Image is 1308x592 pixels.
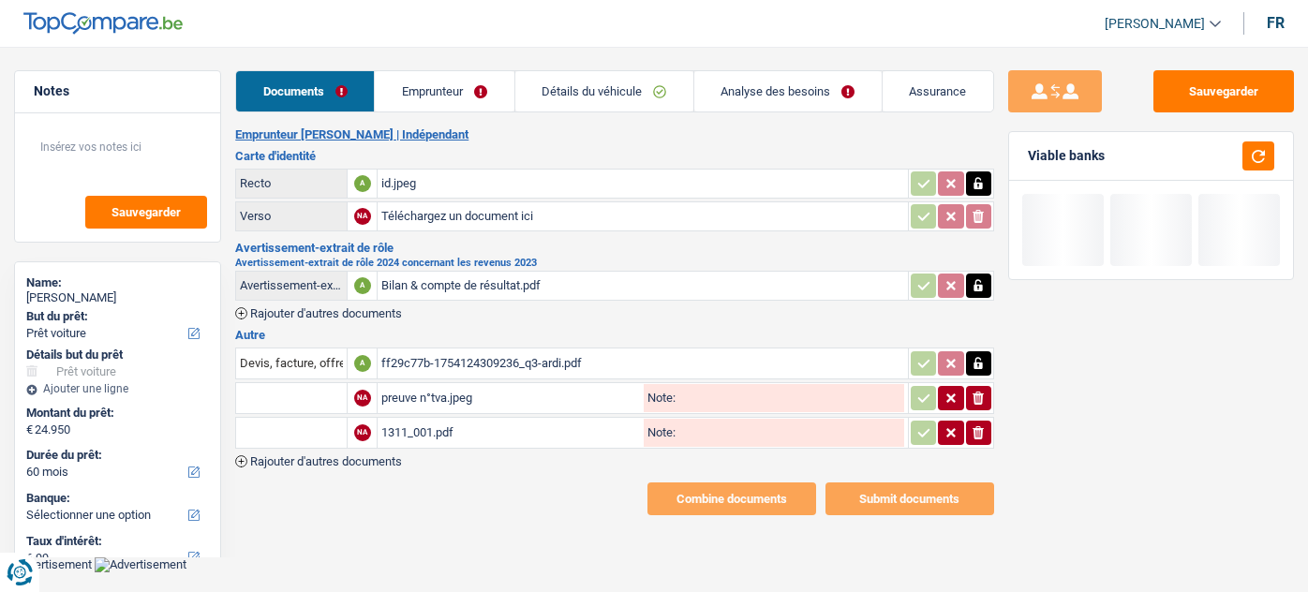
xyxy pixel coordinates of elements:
[26,491,205,506] label: Banque:
[381,384,640,412] div: preuve n°tva.jpeg
[647,482,816,515] button: Combine documents
[34,83,201,99] h5: Notes
[111,206,181,218] span: Sauvegarder
[26,406,205,421] label: Montant du prêt:
[240,176,343,190] div: Recto
[1267,14,1285,32] div: fr
[1153,70,1294,112] button: Sauvegarder
[26,309,205,324] label: But du prêt:
[1090,8,1221,39] a: [PERSON_NAME]
[240,209,343,223] div: Verso
[26,422,33,437] span: €
[354,424,371,441] div: NA
[381,419,640,447] div: 1311_001.pdf
[236,71,374,111] a: Documents
[26,348,209,363] div: Détails but du prêt
[1105,16,1205,32] span: [PERSON_NAME]
[883,71,993,111] a: Assurance
[235,455,402,467] button: Rajouter d'autres documents
[825,482,994,515] button: Submit documents
[381,272,903,300] div: Bilan & compte de résultat.pdf
[354,390,371,407] div: NA
[235,258,994,268] h2: Avertissement-extrait de rôle 2024 concernant les revenus 2023
[26,448,205,463] label: Durée du prêt:
[26,275,209,290] div: Name:
[644,426,676,438] label: Note:
[375,71,513,111] a: Emprunteur
[235,150,994,162] h3: Carte d'identité
[235,307,402,319] button: Rajouter d'autres documents
[26,534,205,549] label: Taux d'intérêt:
[250,307,402,319] span: Rajouter d'autres documents
[1028,148,1105,164] div: Viable banks
[26,382,209,395] div: Ajouter une ligne
[354,175,371,192] div: A
[23,12,183,35] img: TopCompare Logo
[235,329,994,341] h3: Autre
[644,392,676,404] label: Note:
[354,355,371,372] div: A
[235,127,994,142] h2: Emprunteur [PERSON_NAME] | Indépendant
[235,242,994,254] h3: Avertissement-extrait de rôle
[250,455,402,467] span: Rajouter d'autres documents
[694,71,882,111] a: Analyse des besoins
[85,196,207,229] button: Sauvegarder
[354,277,371,294] div: A
[381,170,903,198] div: id.jpeg
[240,278,343,292] div: Avertissement-extrait de rôle 2024 concernant les revenus 2023
[515,71,693,111] a: Détails du véhicule
[381,349,904,377] div: ff29c77b-1754124309236_q3-ardi.pdf
[95,557,186,572] img: Advertisement
[26,290,209,305] div: [PERSON_NAME]
[354,208,371,225] div: NA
